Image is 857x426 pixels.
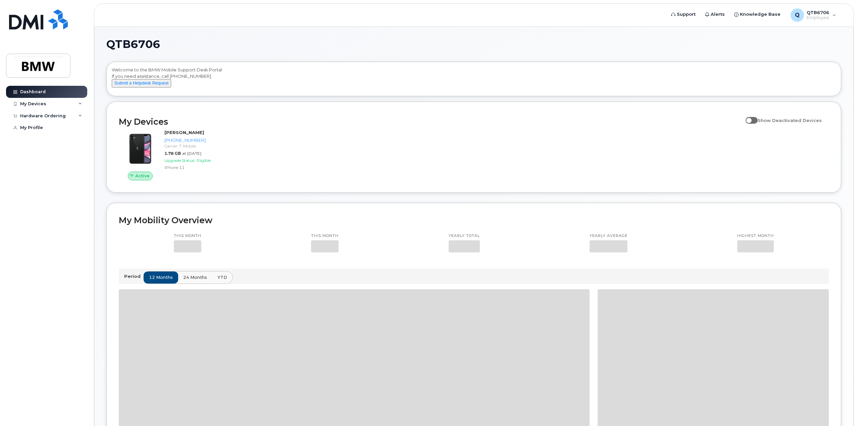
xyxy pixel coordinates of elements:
[112,79,171,87] button: Submit a Helpdesk Request
[737,233,774,239] p: Highest month
[164,130,204,135] strong: [PERSON_NAME]
[164,151,181,156] span: 1.78 GB
[746,114,751,119] input: Show Deactivated Devices
[590,233,627,239] p: Yearly average
[124,273,143,280] p: Period
[174,233,201,239] p: This month
[119,129,290,180] a: Active[PERSON_NAME][PHONE_NUMBER]Carrier: T-Mobile1.78 GBat [DATE]Upgrade Status:EligibleiPhone 11
[112,80,171,85] a: Submit a Helpdesk Request
[106,39,160,49] span: QTB6706
[164,165,288,170] div: iPhone 11
[311,233,339,239] p: This month
[124,133,156,165] img: iPhone_11.jpg
[135,173,150,179] span: Active
[758,118,822,123] span: Show Deactivated Devices
[164,158,195,163] span: Upgrade Status:
[164,143,288,149] div: Carrier: T-Mobile
[183,274,207,281] span: 24 months
[449,233,480,239] p: Yearly total
[182,151,201,156] span: at [DATE]
[197,158,211,163] span: Eligible
[112,67,836,94] div: Welcome to the BMW Mobile Support Desk Portal If you need assistance, call [PHONE_NUMBER].
[217,274,227,281] span: YTD
[119,117,742,127] h2: My Devices
[164,137,288,143] div: [PHONE_NUMBER]
[119,215,829,225] h2: My Mobility Overview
